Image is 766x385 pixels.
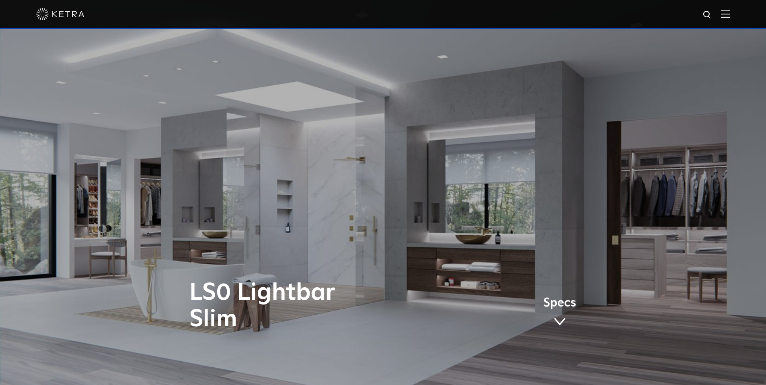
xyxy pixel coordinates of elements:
a: Specs [543,297,576,329]
img: Hamburger%20Nav.svg [721,10,730,18]
img: search icon [702,10,713,20]
img: ketra-logo-2019-white [36,8,84,20]
h1: LS0 Lightbar Slim [189,280,417,333]
span: Specs [543,297,576,309]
